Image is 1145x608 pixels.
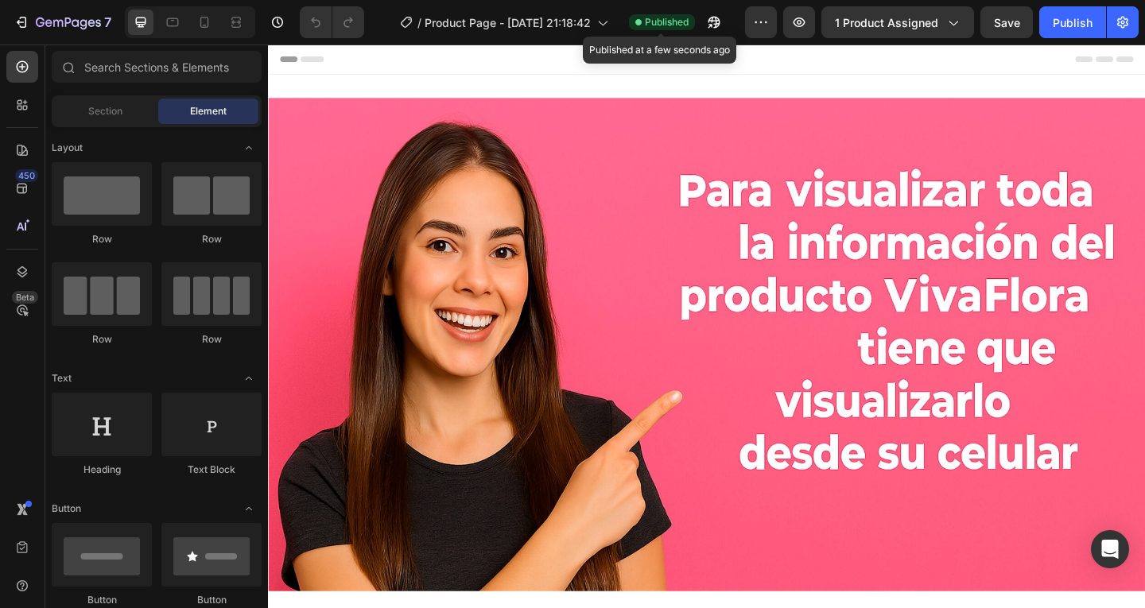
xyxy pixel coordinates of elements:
button: 1 product assigned [821,6,974,38]
span: Catálogo [402,60,463,76]
span: 🌿VitaPlus🌿 [179,54,313,80]
span: / [417,14,421,31]
a: Catálogo [391,49,474,86]
span: Inicio [347,60,380,76]
span: Toggle open [236,135,262,161]
div: Row [161,332,262,347]
button: Save [980,6,1033,38]
div: 450 [15,169,38,182]
span: Text [52,371,72,385]
a: Contacto [473,49,557,86]
a: 🌿VitaPlus🌿 [173,52,320,84]
iframe: Design area [268,45,1145,608]
span: 1 product assigned [835,14,938,31]
div: Publish [1053,14,1093,31]
div: Beta [12,291,38,304]
a: Inicio [337,49,390,86]
div: Heading [52,463,152,477]
div: Row [52,332,152,347]
p: 7 [104,13,111,32]
span: Section [88,104,122,118]
span: Toggle open [236,496,262,521]
span: Save [994,16,1020,29]
span: Product Page - [DATE] 21:18:42 [425,14,591,31]
div: Row [52,232,152,246]
span: ENVIOS DIARIAMENTE A TODO EL [GEOGRAPHIC_DATA] [410,7,734,25]
button: 7 [6,6,118,38]
div: Open Intercom Messenger [1091,530,1129,568]
span: Published [645,15,689,29]
span: Toggle open [236,366,262,391]
div: Button [52,593,152,607]
div: Undo/Redo [300,6,364,38]
span: Layout [52,141,83,155]
span: Contacto [483,60,546,76]
span: Button [52,502,81,516]
input: Search Sections & Elements [52,51,262,83]
span: Element [190,104,227,118]
div: Text Block [161,463,262,477]
div: Row [161,232,262,246]
div: Button [161,593,262,607]
button: Publish [1039,6,1106,38]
